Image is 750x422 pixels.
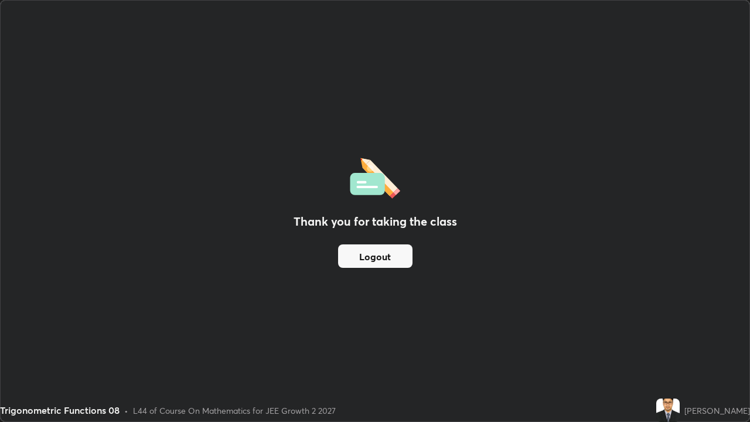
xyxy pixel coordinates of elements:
button: Logout [338,244,412,268]
div: • [124,404,128,417]
img: 2745fe793a46406aaf557eabbaf1f1be.jpg [656,399,680,422]
img: offlineFeedback.1438e8b3.svg [350,154,400,199]
h2: Thank you for taking the class [294,213,457,230]
div: L44 of Course On Mathematics for JEE Growth 2 2027 [133,404,336,417]
div: [PERSON_NAME] [684,404,750,417]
